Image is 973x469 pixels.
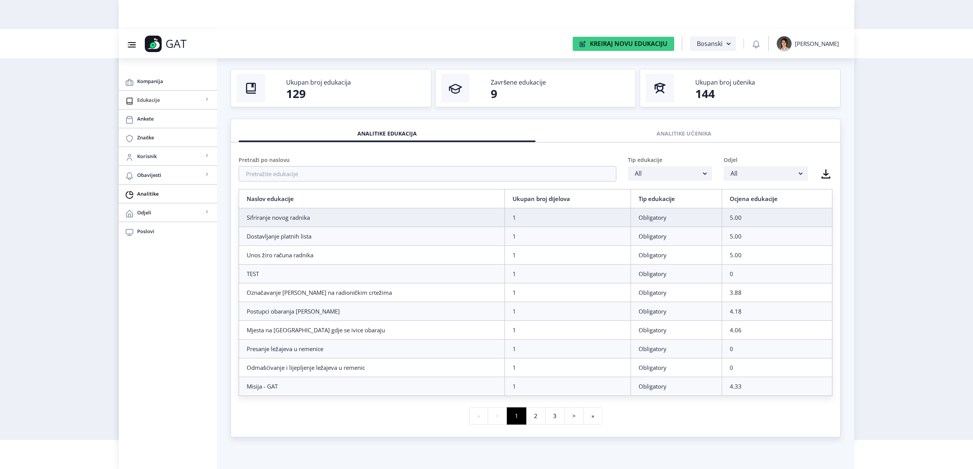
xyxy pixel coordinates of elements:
[730,195,778,203] a: Ocjena edukacije
[244,125,530,142] div: ANALITIKE EDUKACIJA
[119,91,217,109] a: Edukacije
[507,407,526,425] button: 1
[247,364,497,371] div: Odmašćivanje i lijepljenje ležajeva u remenic
[119,128,217,147] a: Značke
[237,74,265,103] img: thumbnail
[239,156,616,166] div: Pretraži po naslovu
[730,251,824,259] div: 5.00
[628,166,712,181] button: All
[730,364,824,371] div: 0
[639,382,714,390] div: Obligatory
[137,95,203,105] span: Edukacije
[247,289,497,296] div: Označavanje [PERSON_NAME] na radioničkim crtežima
[724,156,808,166] div: Odjel
[247,251,497,259] div: Unos žiro računa radnika
[730,270,824,278] div: 0
[695,78,842,86] div: Ukupan broj učenika
[639,214,714,221] div: Obligatory
[286,78,433,86] div: Ukupan broj edukacija
[695,90,842,98] div: 144
[730,289,824,296] div: 3.88
[286,90,433,98] div: 129
[573,37,674,51] button: Kreiraj Novu Edukaciju
[639,195,675,203] a: Tip edukacije
[730,345,824,353] div: 0
[137,114,211,123] span: Ankete
[119,166,217,184] a: Obavijesti
[639,289,714,296] div: Obligatory
[119,185,217,203] a: Analitike
[119,222,217,240] a: Poslovi
[119,147,217,165] a: Korisnik
[247,214,497,221] div: Sifriranje novog radnika
[247,195,294,203] a: Naslov edukacije
[513,364,623,371] div: 1
[545,407,565,425] button: 3
[119,72,217,90] a: Kompanija
[137,227,211,236] span: Poslovi
[730,382,824,390] div: 4.33
[639,307,714,315] div: Obligatory
[145,36,235,52] a: GAT
[119,203,217,222] a: Odjeli
[730,214,824,221] div: 5.00
[730,326,824,334] div: 4.06
[628,156,712,166] div: Tip edukacije
[639,345,714,353] div: Obligatory
[491,90,637,98] div: 9
[580,41,586,47] img: create-new-education-icon.svg
[137,133,211,142] span: Značke
[137,189,211,198] span: Analitike
[513,326,623,334] div: 1
[513,270,623,278] div: 1
[513,195,570,203] a: Ukupan broj dijelova
[513,307,623,315] div: 1
[513,345,623,353] div: 1
[819,166,832,179] nb-icon: Preuzmite kao CSV
[137,152,203,161] span: Korisnik
[491,78,637,86] div: Završene edukacije
[247,345,497,353] div: Presanje ležajeva u remenice
[513,382,623,390] div: 1
[513,289,623,296] div: 1
[639,364,714,371] div: Obligatory
[247,382,497,390] div: Misija - GAT
[119,109,217,128] a: Ankete
[690,36,736,51] button: Bosanski
[247,326,497,334] div: Mjesta na [GEOGRAPHIC_DATA] gdje se ivice obaraju
[247,232,497,240] div: Dostavljanje platnih lista
[247,270,497,278] div: TEST
[513,251,623,259] div: 1
[564,407,584,425] button: >
[526,407,545,425] button: 2
[583,407,602,425] button: »
[541,125,827,142] div: ANALITIKE UČENIKA
[730,232,824,240] div: 5.00
[239,166,616,181] input: Pretražite edukacije
[247,307,497,315] div: Postupci obaranja [PERSON_NAME]
[639,251,714,259] div: Obligatory
[137,77,211,86] span: Kompanija
[646,74,674,103] img: thumbnail
[513,214,623,221] div: 1
[639,270,714,278] div: Obligatory
[441,74,470,103] img: thumbnail
[639,326,714,334] div: Obligatory
[165,40,187,47] p: GAT
[137,170,203,180] span: Obavijesti
[724,166,808,181] button: All
[513,232,623,240] div: 1
[639,232,714,240] div: Obligatory
[137,208,203,217] span: Odjeli
[730,307,824,315] div: 4.18
[795,40,839,47] div: [PERSON_NAME]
